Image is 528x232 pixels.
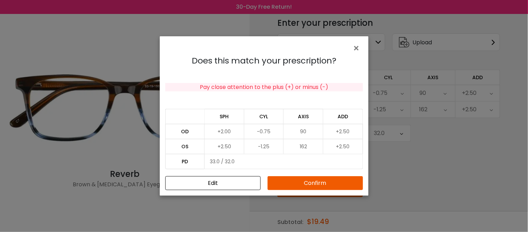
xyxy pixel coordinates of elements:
[323,139,363,154] td: +2.50
[284,139,323,154] td: 162
[205,154,363,169] td: 33.0 / 32.0
[353,42,363,54] button: Close
[284,109,323,124] td: AXIS
[268,176,363,190] button: Confirm
[284,124,323,139] td: 90
[244,139,284,154] td: -1.25
[244,109,284,124] td: CYL
[323,109,363,124] td: ADD
[244,124,284,139] td: -0.75
[165,56,363,66] h4: Does this match your prescription?
[353,41,363,56] span: ×
[323,124,363,139] td: +2.50
[165,83,363,91] div: Pay close attention to the plus (+) or minus (-)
